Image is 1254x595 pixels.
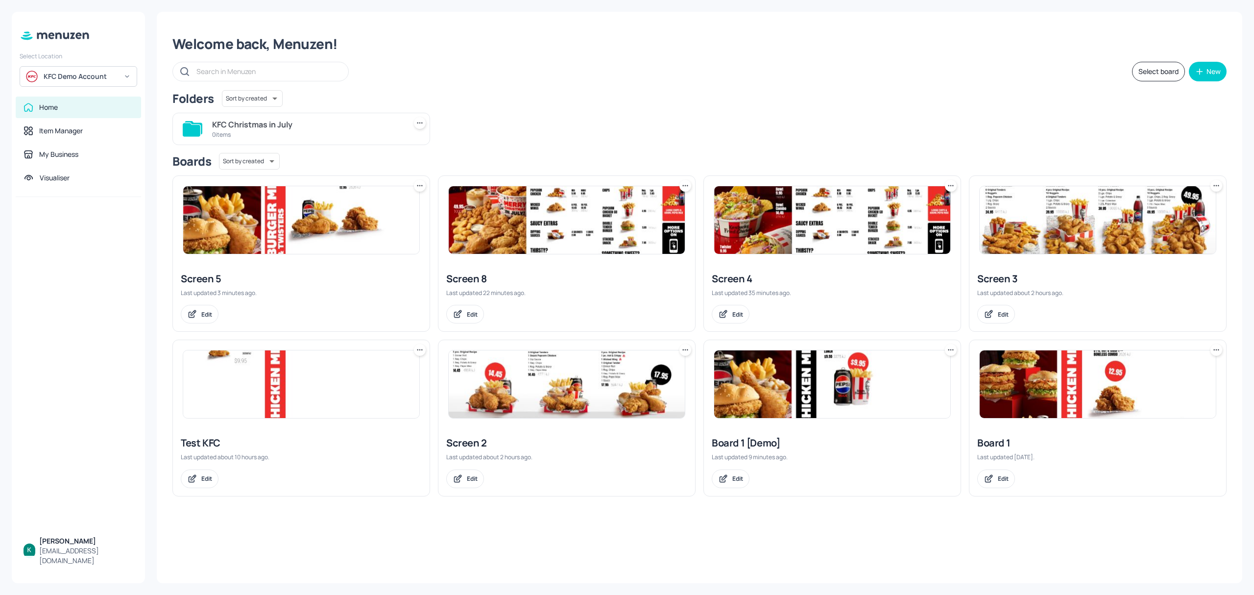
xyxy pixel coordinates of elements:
[201,474,212,483] div: Edit
[40,173,70,183] div: Visualiser
[998,474,1009,483] div: Edit
[20,52,137,60] div: Select Location
[712,289,953,297] div: Last updated 35 minutes ago.
[39,546,133,566] div: [EMAIL_ADDRESS][DOMAIN_NAME]
[998,310,1009,319] div: Edit
[980,350,1216,418] img: 2025-08-18-1755512376929zu2nbwj1d6.jpeg
[172,35,1227,53] div: Welcome back, Menuzen!
[467,310,478,319] div: Edit
[181,289,422,297] div: Last updated 3 minutes ago.
[172,153,211,169] div: Boards
[712,436,953,450] div: Board 1 [Demo]
[181,272,422,286] div: Screen 5
[201,310,212,319] div: Edit
[181,436,422,450] div: Test KFC
[446,453,687,461] div: Last updated about 2 hours ago.
[39,536,133,546] div: [PERSON_NAME]
[44,72,118,81] div: KFC Demo Account
[219,151,280,171] div: Sort by created
[196,64,338,78] input: Search in Menuzen
[172,91,214,106] div: Folders
[446,272,687,286] div: Screen 8
[39,149,78,159] div: My Business
[977,289,1218,297] div: Last updated about 2 hours ago.
[449,350,685,418] img: 2025-08-19-1755608897639nnd2y1hkyn9.jpeg
[977,272,1218,286] div: Screen 3
[977,453,1218,461] div: Last updated [DATE].
[39,102,58,112] div: Home
[714,350,950,418] img: 2025-08-19-1755616722816v06d9fv1ukk.jpeg
[24,544,35,555] img: ACg8ocKBIlbXoTTzaZ8RZ_0B6YnoiWvEjOPx6MQW7xFGuDwnGH3hbQ=s96-c
[1206,68,1221,75] div: New
[212,130,402,139] div: 0 items
[1132,62,1185,81] button: Select board
[712,272,953,286] div: Screen 4
[181,453,422,461] div: Last updated about 10 hours ago.
[732,310,743,319] div: Edit
[467,474,478,483] div: Edit
[714,186,950,254] img: 2025-08-19-1755615141753cokb7iqw39.jpeg
[446,436,687,450] div: Screen 2
[222,89,283,108] div: Sort by created
[446,289,687,297] div: Last updated 22 minutes ago.
[977,436,1218,450] div: Board 1
[26,71,38,82] img: avatar
[449,186,685,254] img: 2025-08-19-17556159031803q9252kemjz.jpeg
[1189,62,1227,81] button: New
[39,126,83,136] div: Item Manager
[732,474,743,483] div: Edit
[712,453,953,461] div: Last updated 9 minutes ago.
[980,186,1216,254] img: 2025-08-19-175561095144906czm0axu5yw.jpeg
[183,350,419,418] img: 2025-08-19-1755582098296i183xvvvas.jpeg
[183,186,419,254] img: 2025-08-19-1755617068024ae0kzpr4kk.jpeg
[212,119,402,130] div: KFC Christmas in July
